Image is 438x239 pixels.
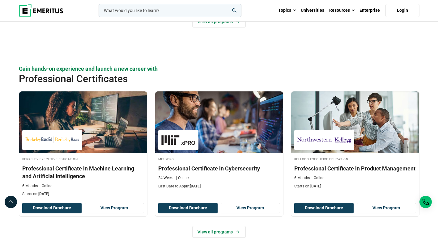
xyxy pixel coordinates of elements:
p: 6 Months [294,175,310,181]
h3: Professional Certificate in Product Management [294,165,416,172]
img: Berkeley Executive Education [25,133,79,147]
p: Last Date to Apply: [158,184,280,189]
a: Technology Course by MIT xPRO - August 28, 2025 MIT xPRO MIT xPRO Professional Certificate in Cyb... [155,91,283,192]
a: AI and Machine Learning Course by Berkeley Executive Education - August 28, 2025 Berkeley Executi... [19,91,147,200]
img: Professional Certificate in Cybersecurity | Online Technology Course [155,91,283,153]
p: Gain hands-on experience and launch a new career with [19,65,419,73]
img: Kellogg Executive Education [297,133,351,147]
img: Professional Certificate in Machine Learning and Artificial Intelligence | Online AI and Machine ... [19,91,147,153]
p: Online [40,183,52,189]
a: View Program [357,203,416,213]
p: Online [312,175,324,181]
h3: Professional Certificate in Cybersecurity [158,165,280,172]
p: 6 Months [22,183,38,189]
span: [DATE] [310,184,321,188]
button: Download Brochure [22,203,82,213]
h3: Professional Certificate in Machine Learning and Artificial Intelligence [22,165,144,180]
h4: MIT xPRO [158,156,280,161]
a: Login [385,4,419,17]
a: View Program [221,203,280,213]
span: [DATE] [190,184,201,188]
p: 24 Weeks [158,175,174,181]
p: Starts on: [294,184,416,189]
button: Download Brochure [294,203,354,213]
input: woocommerce-product-search-field-0 [99,4,241,17]
img: MIT xPRO [161,133,195,147]
h2: Professional Certificates [19,73,379,85]
span: [DATE] [38,192,49,196]
p: Online [176,175,189,181]
button: Download Brochure [158,203,218,213]
h4: Berkeley Executive Education [22,156,144,161]
h4: Kellogg Executive Education [294,156,416,161]
img: Professional Certificate in Product Management | Online Product Design and Innovation Course [291,91,419,153]
p: Starts on: [22,191,144,197]
a: View all programs [192,226,246,238]
a: View all programs [192,16,246,27]
a: Product Design and Innovation Course by Kellogg Executive Education - September 4, 2025 Kellogg E... [291,91,419,192]
a: View Program [85,203,144,213]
